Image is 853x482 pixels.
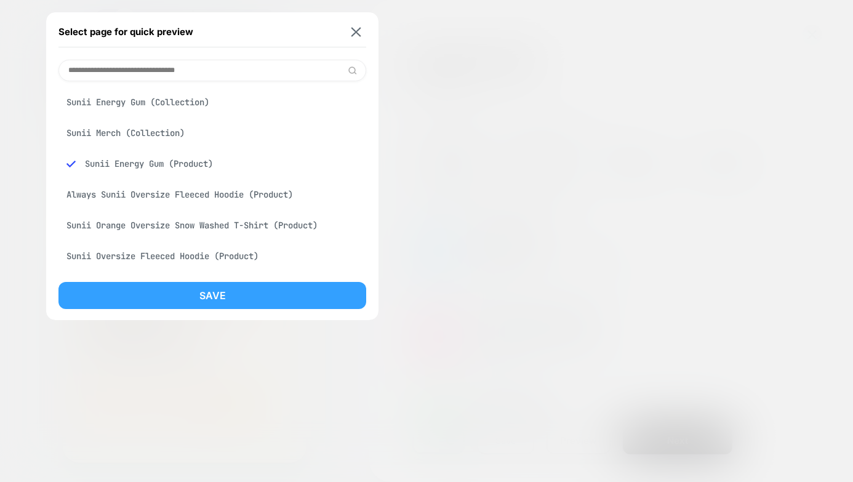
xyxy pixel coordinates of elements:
div: Sunii Energy Gum (Collection) [58,90,366,114]
a: Logo [3,147,6,158]
span: Select page for quick preview [58,26,193,38]
div: Sunii Energy Gum (Product) [58,152,366,175]
img: blue checkmark [66,159,76,169]
img: close [351,27,361,36]
a: SUN CHASERS CLUB [62,158,153,170]
button: Save [58,282,366,309]
div: Sunii Oversize Fleeced Hoodie (Product) [58,244,366,268]
div: Sunii Orange Oversize Snow Washed T-Shirt (Product) [58,214,366,237]
a: Logo [6,147,9,158]
div: Always Sunii Oversize Fleeced Hoodie (Product) [58,183,366,206]
a: ABOUT [28,158,62,170]
img: edit [348,66,357,75]
div: Sunii Merch (Collection) [58,121,366,145]
a: Logo [9,147,10,158]
span: ABOUT [28,158,60,170]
